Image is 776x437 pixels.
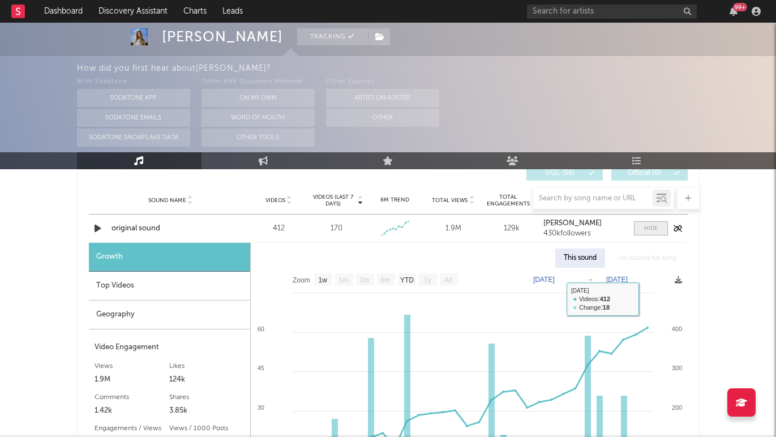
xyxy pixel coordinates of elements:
[257,365,264,371] text: 45
[611,166,688,181] button: Official(0)
[95,404,170,418] div: 1.42k
[338,276,348,284] text: 1m
[534,170,586,177] span: UGC ( 56 )
[400,276,413,284] text: YTD
[671,365,681,371] text: 300
[380,276,390,284] text: 6m
[527,5,697,19] input: Search for artists
[671,325,681,332] text: 400
[587,276,594,284] text: →
[77,109,190,127] button: Sodatone Emails
[293,276,310,284] text: Zoom
[95,373,170,387] div: 1.9M
[611,249,685,268] div: All sounds for song
[619,170,671,177] span: Official ( 0 )
[95,391,170,404] div: Comments
[318,276,327,284] text: 1w
[427,223,479,234] div: 1.9M
[424,276,431,284] text: 1y
[297,28,368,45] button: Tracking
[485,223,538,234] div: 129k
[77,75,190,89] div: With Sodatone
[555,249,605,268] div: This sound
[169,422,245,435] div: Views / 1000 Posts
[326,89,439,107] button: Artist on Roster
[257,325,264,332] text: 60
[95,422,170,435] div: Engagements / Views
[169,404,245,418] div: 3.85k
[543,220,602,227] strong: [PERSON_NAME]
[326,75,439,89] div: Other Sources
[89,243,250,272] div: Growth
[533,194,653,203] input: Search by song name or URL
[201,89,315,107] button: On My Own
[112,223,230,234] a: original sound
[95,359,170,373] div: Views
[606,276,628,284] text: [DATE]
[77,128,190,147] button: Sodatone Snowflake Data
[89,272,250,301] div: Top Videos
[257,404,264,411] text: 30
[169,373,245,387] div: 124k
[543,220,622,228] a: [PERSON_NAME]
[169,359,245,373] div: Likes
[201,75,315,89] div: Other A&R Discovery Methods
[331,223,342,234] div: 170
[543,230,622,238] div: 430k followers
[671,404,681,411] text: 200
[526,166,603,181] button: UGC(56)
[169,391,245,404] div: Shares
[733,3,747,11] div: 99 +
[162,28,283,45] div: [PERSON_NAME]
[89,301,250,329] div: Geography
[730,7,738,16] button: 99+
[201,128,315,147] button: Other Tools
[444,276,452,284] text: All
[359,276,369,284] text: 3m
[95,341,245,354] div: Video Engagement
[252,223,305,234] div: 412
[201,109,315,127] button: Word Of Mouth
[533,276,555,284] text: [DATE]
[77,89,190,107] button: Sodatone App
[326,109,439,127] button: Other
